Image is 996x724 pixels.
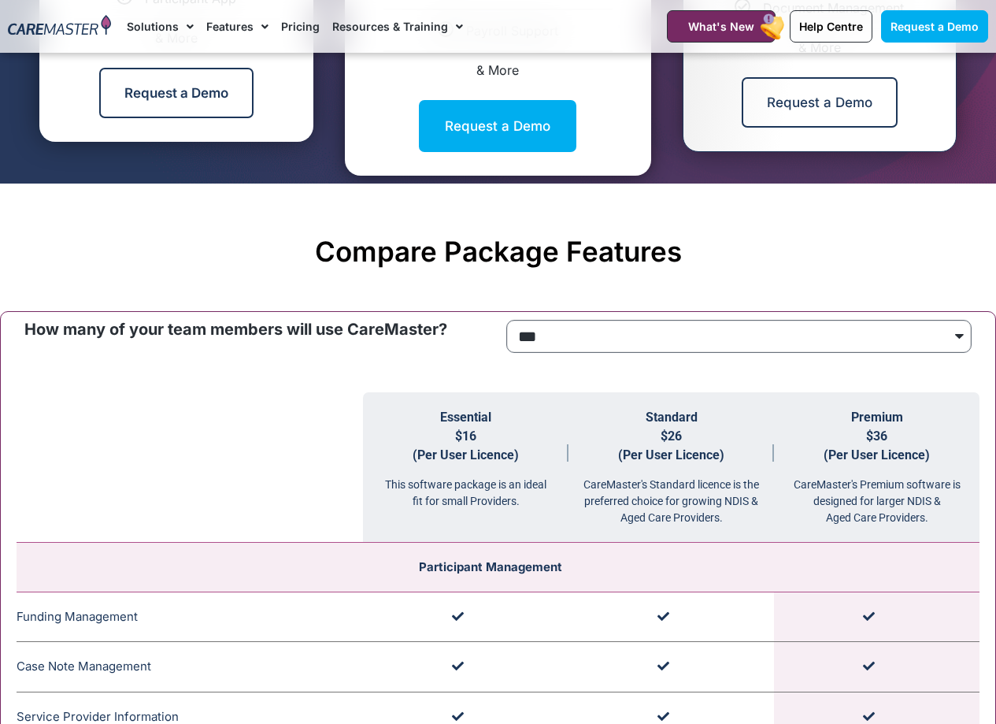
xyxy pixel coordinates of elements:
a: & More [476,62,519,78]
a: Help Centre [790,10,872,43]
th: Essential [363,392,568,543]
img: CareMaster Logo [8,15,111,38]
a: Request a Demo [99,68,254,118]
span: $36 (Per User Licence) [824,429,930,462]
a: Request a Demo [419,100,576,152]
div: CareMaster's Premium software is designed for larger NDIS & Aged Care Providers. [774,465,979,526]
span: $26 (Per User Licence) [618,429,724,462]
div: CareMaster's Standard licence is the preferred choice for growing NDIS & Aged Care Providers. [568,465,774,526]
span: Request a Demo [890,20,979,33]
h2: Compare Package Features [8,235,988,268]
span: $16 (Per User Licence) [413,429,519,462]
div: This software package is an ideal fit for small Providers. [363,465,568,510]
td: Funding Management [17,592,363,642]
span: Help Centre [799,20,863,33]
a: Request a Demo [742,77,898,128]
th: Premium [774,392,979,543]
td: Case Note Management [17,642,363,692]
p: How many of your team members will use CareMaster? [24,320,491,340]
a: What's New [667,10,776,43]
span: Participant Management [419,559,562,574]
span: What's New [688,20,754,33]
a: Request a Demo [881,10,988,43]
th: Standard [568,392,774,543]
